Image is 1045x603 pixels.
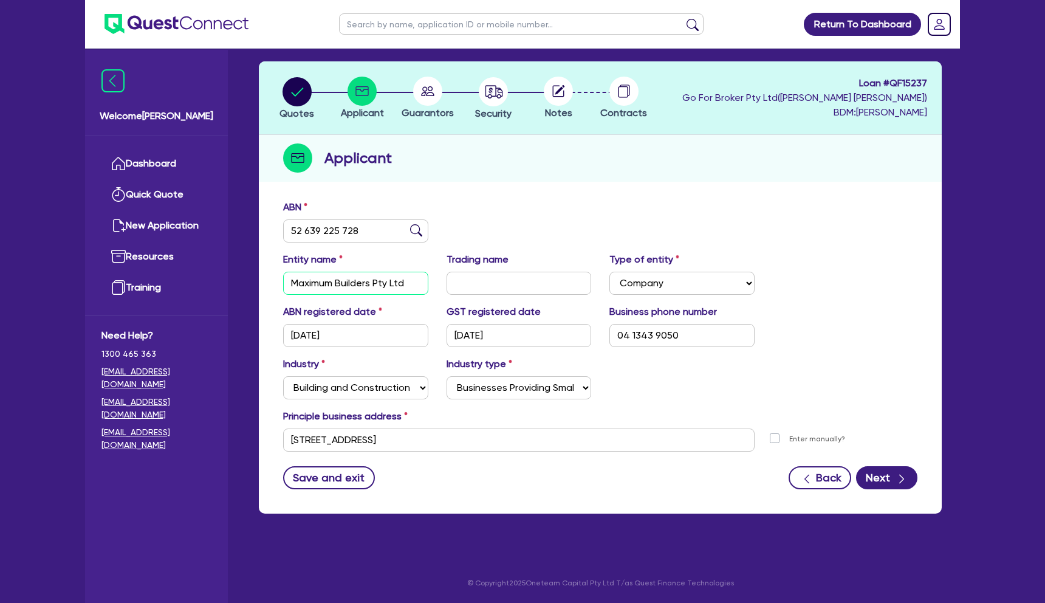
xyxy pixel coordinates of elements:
button: Security [475,77,512,122]
span: Security [475,108,512,119]
span: Notes [545,107,572,119]
a: Dashboard [101,148,211,179]
label: Principle business address [283,409,408,424]
img: abn-lookup icon [410,224,422,236]
label: Industry [283,357,325,371]
span: Need Help? [101,328,211,343]
a: Return To Dashboard [804,13,921,36]
a: Resources [101,241,211,272]
span: Contracts [600,107,647,119]
input: DD / MM / YYYY [447,324,592,347]
label: Industry type [447,357,512,371]
a: Training [101,272,211,303]
h2: Applicant [324,147,392,169]
img: icon-menu-close [101,69,125,92]
a: Quick Quote [101,179,211,210]
a: [EMAIL_ADDRESS][DOMAIN_NAME] [101,396,211,421]
span: Loan # QF15237 [682,76,927,91]
button: Save and exit [283,466,375,489]
button: Back [789,466,851,489]
input: DD / MM / YYYY [283,324,428,347]
label: GST registered date [447,305,541,319]
span: BDM: [PERSON_NAME] [682,105,927,120]
a: [EMAIL_ADDRESS][DOMAIN_NAME] [101,365,211,391]
button: Next [856,466,917,489]
span: Quotes [279,108,314,119]
img: training [111,280,126,295]
span: Go For Broker Pty Ltd ( [PERSON_NAME] [PERSON_NAME] ) [682,92,927,103]
img: quest-connect-logo-blue [104,14,248,34]
input: Search by name, application ID or mobile number... [339,13,704,35]
label: ABN registered date [283,305,382,319]
img: step-icon [283,143,312,173]
label: Enter manually? [789,433,845,445]
span: Welcome [PERSON_NAME] [100,109,213,123]
p: © Copyright 2025 Oneteam Capital Pty Ltd T/as Quest Finance Technologies [250,577,950,588]
a: [EMAIL_ADDRESS][DOMAIN_NAME] [101,426,211,452]
a: Dropdown toggle [923,9,955,40]
label: ABN [283,200,307,215]
label: Entity name [283,252,343,267]
label: Type of entity [609,252,679,267]
label: Business phone number [609,305,717,319]
img: quick-quote [111,187,126,202]
label: Trading name [447,252,509,267]
img: resources [111,249,126,264]
button: Quotes [279,77,315,122]
span: Applicant [341,107,384,119]
img: new-application [111,218,126,233]
span: Guarantors [402,107,454,119]
a: New Application [101,210,211,241]
span: 1300 465 363 [101,348,211,360]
